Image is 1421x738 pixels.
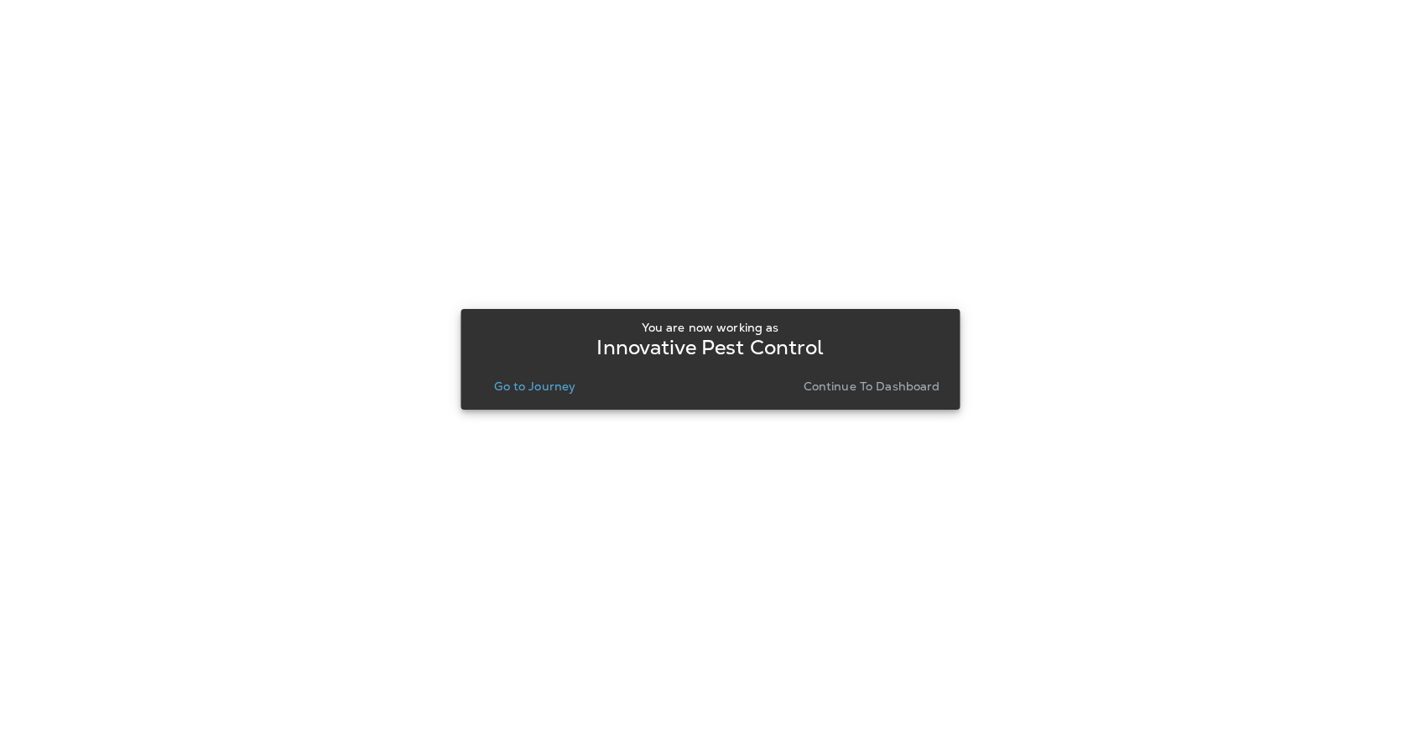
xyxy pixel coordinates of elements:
p: Go to Journey [494,379,575,393]
button: Continue to Dashboard [797,374,947,398]
button: Go to Journey [487,374,582,398]
p: Innovative Pest Control [596,341,824,354]
p: You are now working as [642,321,778,334]
p: Continue to Dashboard [804,379,940,393]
